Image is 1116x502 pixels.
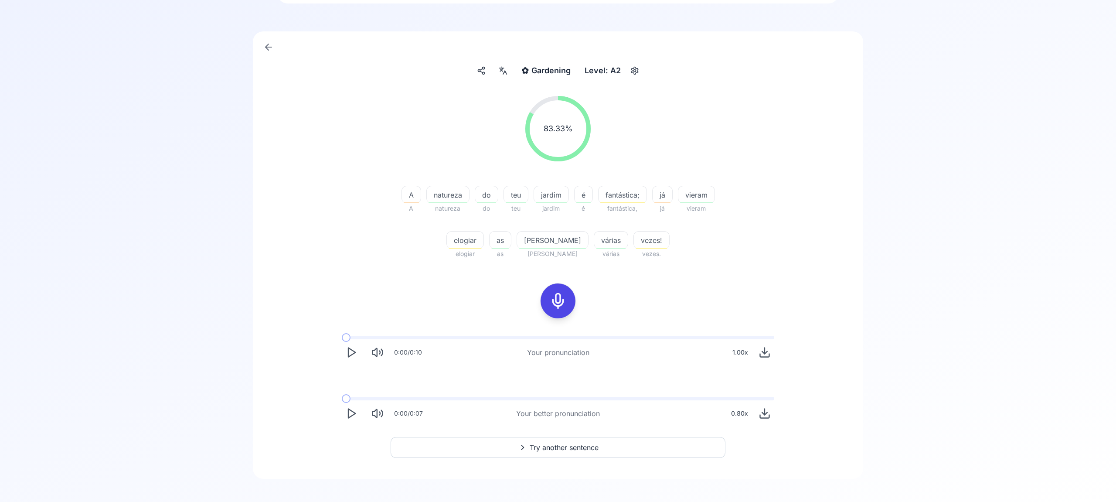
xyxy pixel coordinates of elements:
[575,190,592,200] span: é
[530,442,599,453] span: Try another sentence
[574,203,593,214] span: é
[394,409,423,418] div: 0:00 / 0:07
[678,186,715,203] button: vieram
[574,186,593,203] button: é
[517,235,588,246] span: [PERSON_NAME]
[755,343,774,362] button: Download audio
[368,343,387,362] button: Mute
[475,186,498,203] button: do
[653,190,672,200] span: já
[755,404,774,423] button: Download audio
[531,65,571,77] span: Gardening
[518,63,574,79] button: ✿Gardening
[652,186,673,203] button: já
[678,203,715,214] span: vieram
[504,203,528,214] span: teu
[634,235,669,246] span: vezes!
[516,408,600,419] div: Your better pronunciation
[598,203,647,214] span: fantástica,
[490,235,511,246] span: as
[633,249,670,259] span: vezes.
[475,203,498,214] span: do
[544,123,573,135] span: 83.33 %
[447,235,483,246] span: elogiar
[521,65,529,77] span: ✿
[599,190,646,200] span: fantástica;
[581,63,642,79] button: Level: A2
[489,249,511,259] span: as
[581,63,624,79] div: Level: A2
[633,231,670,249] button: vezes!
[594,231,628,249] button: várias
[394,348,422,357] div: 0:00 / 0:10
[426,186,470,203] button: natureza
[391,437,725,458] button: Try another sentence
[504,190,528,200] span: teu
[598,186,647,203] button: fantástica;
[534,203,569,214] span: jardim
[678,190,715,200] span: vieram
[402,190,421,200] span: A
[504,186,528,203] button: teu
[342,404,361,423] button: Play
[728,405,752,422] div: 0.80 x
[517,249,589,259] span: [PERSON_NAME]
[401,186,421,203] button: A
[368,404,387,423] button: Mute
[475,190,498,200] span: do
[594,235,628,246] span: várias
[427,190,469,200] span: natureza
[729,344,752,361] div: 1.00 x
[426,203,470,214] span: natureza
[534,190,568,200] span: jardim
[401,203,421,214] span: A
[342,343,361,362] button: Play
[527,347,589,358] div: Your pronunciation
[534,186,569,203] button: jardim
[446,249,484,259] span: elogiar
[652,203,673,214] span: já
[446,231,484,249] button: elogiar
[489,231,511,249] button: as
[517,231,589,249] button: [PERSON_NAME]
[594,249,628,259] span: várias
